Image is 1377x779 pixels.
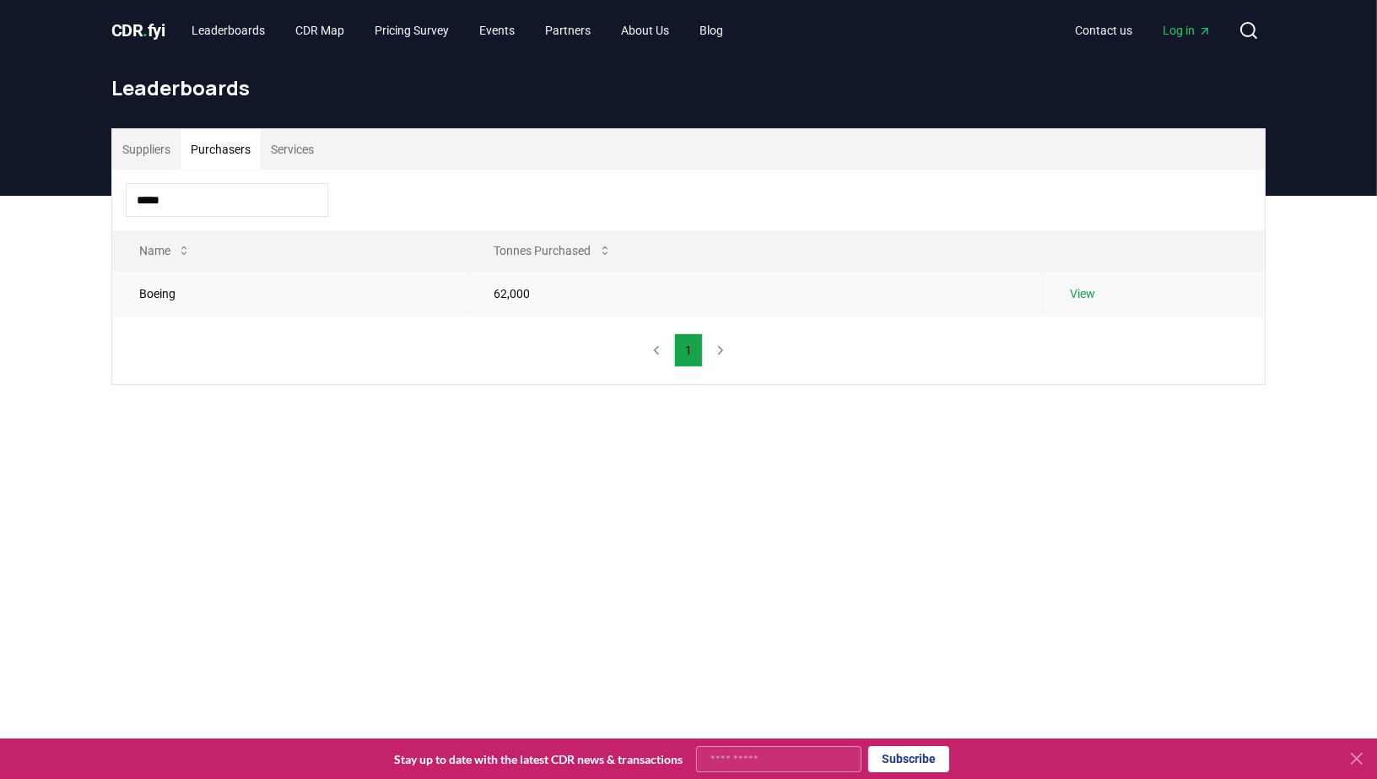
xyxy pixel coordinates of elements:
[112,271,467,316] td: Boeing
[111,19,165,42] a: CDR.fyi
[112,129,181,170] button: Suppliers
[1071,285,1096,302] a: View
[687,15,737,46] a: Blog
[1061,15,1225,46] nav: Main
[111,74,1266,101] h1: Leaderboards
[481,234,625,268] button: Tonnes Purchased
[608,15,683,46] a: About Us
[467,271,1044,316] td: 62,000
[126,234,204,268] button: Name
[1149,15,1225,46] a: Log in
[532,15,605,46] a: Partners
[1163,22,1212,39] span: Log in
[181,129,261,170] button: Purchasers
[674,333,703,367] button: 1
[261,129,324,170] button: Services
[1061,15,1146,46] a: Contact us
[179,15,279,46] a: Leaderboards
[179,15,737,46] nav: Main
[111,20,165,41] span: CDR fyi
[467,15,529,46] a: Events
[362,15,463,46] a: Pricing Survey
[143,20,148,41] span: .
[283,15,359,46] a: CDR Map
